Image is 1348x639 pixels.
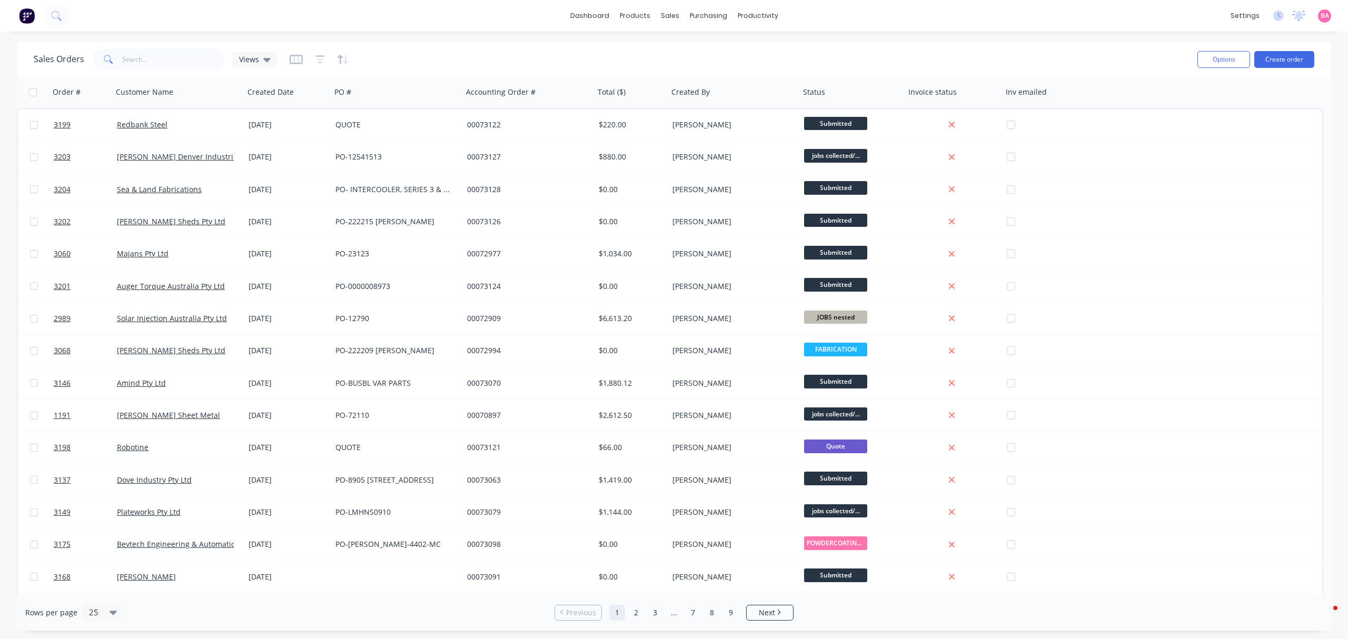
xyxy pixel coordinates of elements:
div: $6,613.20 [599,313,661,324]
div: 00073098 [467,539,584,550]
a: Redbank Steel [117,119,167,129]
div: [DATE] [249,216,327,227]
div: [DATE] [249,248,327,259]
span: 3175 [54,539,71,550]
a: Page 1 is your current page [609,605,625,621]
div: PO-LMHNS0910 [335,507,452,517]
div: Accounting Order # [466,87,536,97]
span: 3168 [54,572,71,582]
span: 1191 [54,410,71,421]
a: 3168 [54,561,117,593]
span: 3198 [54,442,71,453]
div: $1,144.00 [599,507,661,517]
div: 00073128 [467,184,584,195]
span: jobs collected/... [804,504,867,517]
div: [PERSON_NAME] [672,313,789,324]
div: [DATE] [249,507,327,517]
a: Plateworks Pty Ltd [117,507,181,517]
span: Submitted [804,214,867,227]
div: Inv emailed [1006,87,1047,97]
span: 3202 [54,216,71,227]
div: 00073091 [467,572,584,582]
div: [DATE] [249,345,327,356]
div: products [614,8,656,24]
div: PO-[PERSON_NAME]-4402-MC [335,539,452,550]
div: PO-BUSBL VAR PARTS [335,378,452,388]
div: [DATE] [249,378,327,388]
span: Rows per page [25,607,77,618]
span: 2989 [54,313,71,324]
div: $220.00 [599,119,661,130]
a: Page 9 [723,605,739,621]
a: 3198 [54,432,117,463]
span: Quote [804,440,867,453]
input: Search... [122,49,225,70]
div: PO-23123 [335,248,452,259]
a: Page 3 [647,605,663,621]
a: [PERSON_NAME] Sheds Pty Ltd [117,216,225,226]
div: Created By [671,87,710,97]
h1: Sales Orders [34,54,84,64]
div: [DATE] [249,184,327,195]
div: $880.00 [599,152,661,162]
a: Sea & Land Fabrications [117,184,202,194]
a: [PERSON_NAME] Sheet Metal [117,410,220,420]
span: Views [239,54,259,65]
span: 3203 [54,152,71,162]
a: Page 8 [704,605,720,621]
div: PO-222209 [PERSON_NAME] [335,345,452,356]
div: [DATE] [249,313,327,324]
div: [PERSON_NAME] [672,216,789,227]
span: 3204 [54,184,71,195]
span: Submitted [804,568,867,582]
div: $1,419.00 [599,475,661,485]
span: Submitted [804,246,867,259]
div: purchasing [685,8,732,24]
div: 00073127 [467,152,584,162]
div: [PERSON_NAME] [672,281,789,292]
a: Robotine [117,442,148,452]
span: jobs collected/... [804,407,867,421]
a: Jump forward [666,605,682,621]
div: productivity [732,8,784,24]
a: Next page [747,607,793,618]
div: 00073063 [467,475,584,485]
span: 3199 [54,119,71,130]
a: 3060 [54,238,117,269]
div: [PERSON_NAME] [672,184,789,195]
div: 00072909 [467,313,584,324]
div: $66.00 [599,442,661,453]
div: [PERSON_NAME] [672,345,789,356]
div: PO- INTERCOOLER, SERIES 3 & 105 KITS [335,184,452,195]
div: $0.00 [599,184,661,195]
a: 3146 [54,367,117,399]
div: PO-222215 [PERSON_NAME] [335,216,452,227]
div: [PERSON_NAME] [672,410,789,421]
a: Page 2 [628,605,644,621]
a: Page 7 [685,605,701,621]
ul: Pagination [550,605,798,621]
span: jobs collected/... [804,149,867,162]
div: $0.00 [599,345,661,356]
span: Submitted [804,278,867,291]
span: JOBS nested [804,311,867,324]
div: PO-0000008973 [335,281,452,292]
div: $0.00 [599,216,661,227]
div: $1,034.00 [599,248,661,259]
a: 3201 [54,271,117,302]
button: Options [1197,51,1250,68]
div: [DATE] [249,539,327,550]
div: 00072977 [467,248,584,259]
div: 00073070 [467,378,584,388]
div: $0.00 [599,572,661,582]
a: 3156 [54,593,117,625]
span: POWDERCOATING/S... [804,536,867,550]
a: [PERSON_NAME] Sheds Pty Ltd [117,345,225,355]
span: Submitted [804,181,867,194]
div: 00073122 [467,119,584,130]
div: Created Date [247,87,294,97]
a: 2989 [54,303,117,334]
div: [DATE] [249,475,327,485]
div: [DATE] [249,442,327,453]
a: 3199 [54,109,117,141]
